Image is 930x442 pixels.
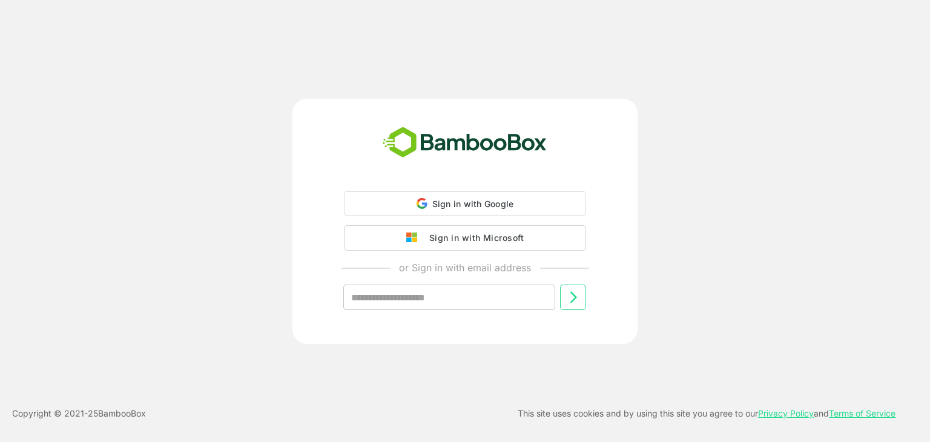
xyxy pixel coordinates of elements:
[518,406,895,421] p: This site uses cookies and by using this site you agree to our and
[829,408,895,418] a: Terms of Service
[376,123,553,163] img: bamboobox
[432,199,514,209] span: Sign in with Google
[12,406,146,421] p: Copyright © 2021- 25 BambooBox
[406,233,423,243] img: google
[344,225,586,251] button: Sign in with Microsoft
[758,408,814,418] a: Privacy Policy
[423,230,524,246] div: Sign in with Microsoft
[399,260,531,275] p: or Sign in with email address
[344,191,586,216] div: Sign in with Google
